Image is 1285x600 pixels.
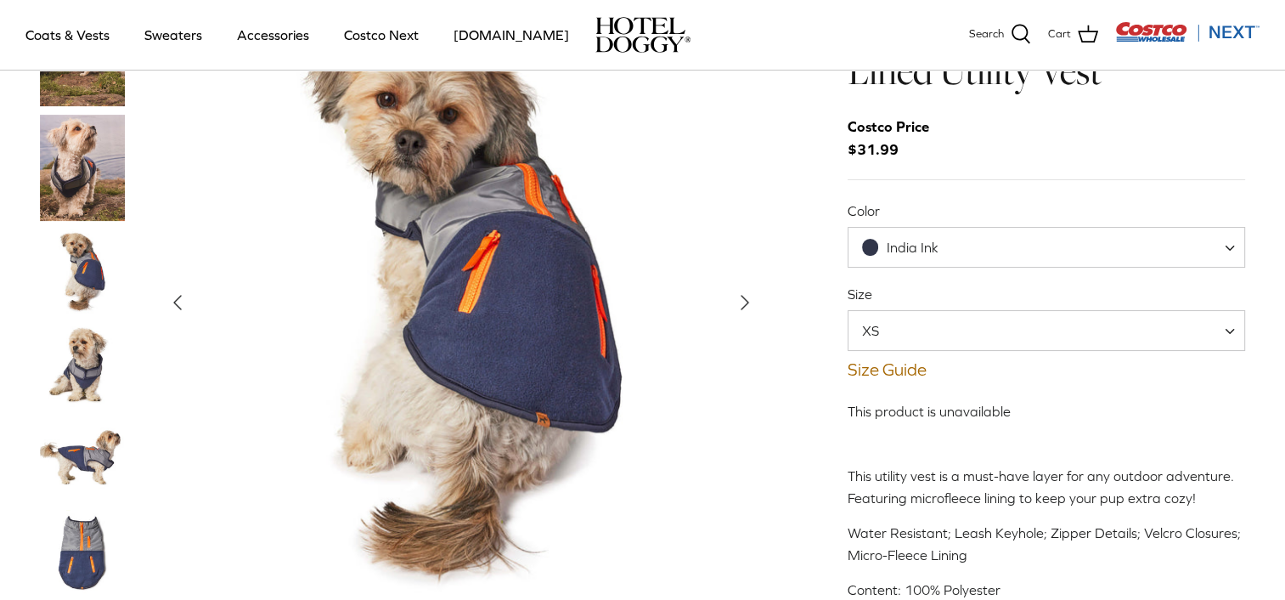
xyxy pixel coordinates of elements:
a: Costco Next [329,6,434,64]
label: Color [848,201,1246,220]
a: hoteldoggy.com hoteldoggycom [595,17,690,53]
img: hoteldoggycom [595,17,690,53]
span: India Ink [887,240,938,255]
a: Thumbnail Link [40,229,125,314]
span: XS [848,310,1246,351]
a: Sweaters [129,6,217,64]
a: [DOMAIN_NAME] [438,6,584,64]
a: Visit Costco Next [1115,32,1260,45]
span: $31.99 [848,116,946,161]
a: Thumbnail Link [40,510,125,595]
a: Search [969,24,1031,46]
button: Previous [159,284,196,321]
p: This utility vest is a must-have layer for any outdoor adventure. Featuring microfleece lining to... [848,466,1246,509]
div: This product is unavailable [848,401,1246,423]
span: India Ink [848,239,972,257]
span: India Ink [848,227,1246,268]
span: XS [848,321,913,340]
label: Size [848,285,1246,303]
a: Cart [1048,24,1098,46]
a: Size Guide [848,359,1246,380]
button: Next [726,284,764,321]
a: Thumbnail Link [40,416,125,501]
img: Costco Next [1115,21,1260,42]
a: Thumbnail Link [40,115,125,221]
span: Cart [1048,25,1071,43]
span: Search [969,25,1004,43]
a: Thumbnail Link [40,323,125,408]
div: Costco Price [848,116,929,139]
a: Coats & Vests [10,6,125,64]
a: Accessories [222,6,324,64]
p: Water Resistant; Leash Keyhole; Zipper Details; Velcro Closures; Micro-Fleece Lining [848,523,1246,566]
